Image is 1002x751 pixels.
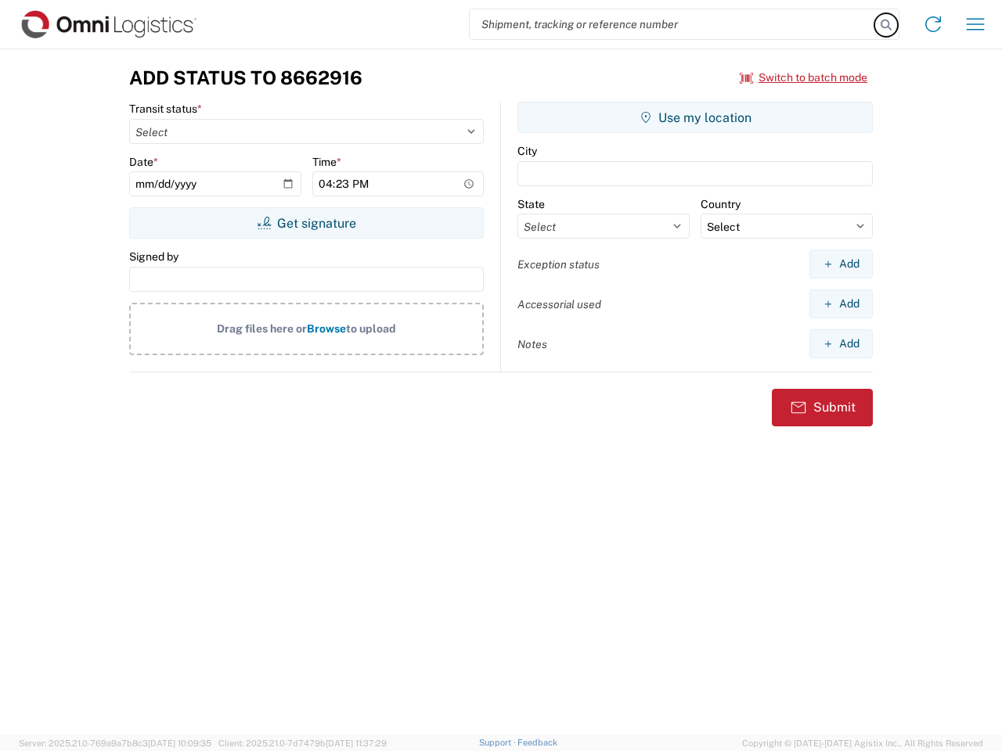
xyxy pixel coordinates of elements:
[517,257,600,271] label: Exception status
[517,197,545,211] label: State
[517,337,547,351] label: Notes
[129,207,484,239] button: Get signature
[129,102,202,116] label: Transit status
[517,738,557,747] a: Feedback
[218,738,387,748] span: Client: 2025.21.0-7d7479b
[742,736,983,750] span: Copyright © [DATE]-[DATE] Agistix Inc., All Rights Reserved
[517,297,601,311] label: Accessorial used
[701,197,741,211] label: Country
[517,102,873,133] button: Use my location
[326,738,387,748] span: [DATE] 11:37:29
[148,738,211,748] span: [DATE] 10:09:35
[809,289,873,318] button: Add
[740,65,867,91] button: Switch to batch mode
[470,9,875,39] input: Shipment, tracking or reference number
[809,329,873,358] button: Add
[809,250,873,278] button: Add
[307,322,346,335] span: Browse
[772,389,873,426] button: Submit
[346,322,396,335] span: to upload
[129,66,362,89] h3: Add Status to 8662916
[217,322,307,335] span: Drag files here or
[517,144,537,158] label: City
[129,250,178,264] label: Signed by
[19,738,211,748] span: Server: 2025.21.0-769a9a7b8c3
[129,155,158,169] label: Date
[479,738,518,747] a: Support
[312,155,341,169] label: Time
